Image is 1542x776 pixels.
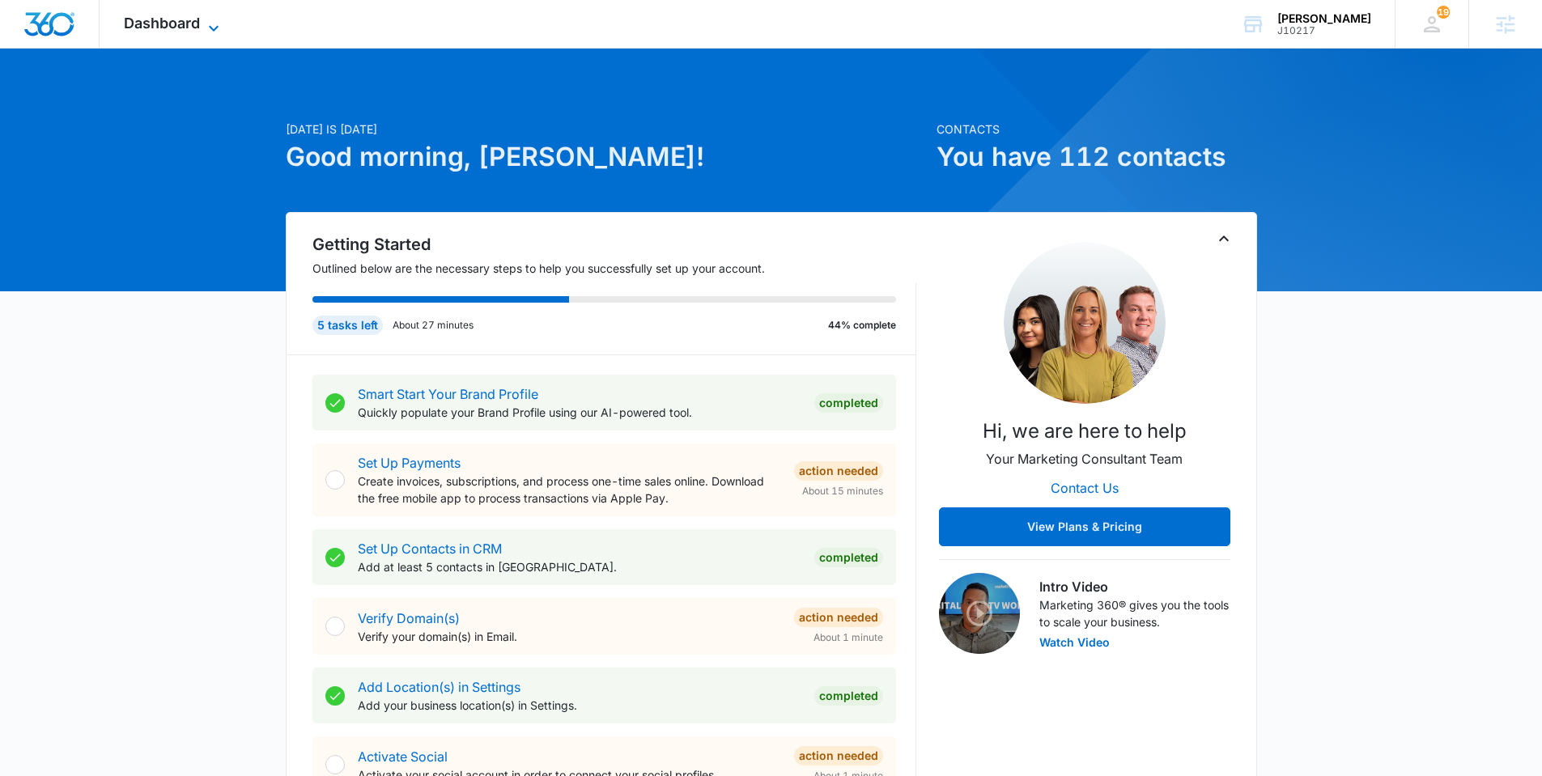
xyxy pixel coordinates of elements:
[358,628,781,645] p: Verify your domain(s) in Email.
[939,507,1230,546] button: View Plans & Pricing
[983,417,1187,446] p: Hi, we are here to help
[814,548,883,567] div: Completed
[828,318,896,333] p: 44% complete
[358,541,502,557] a: Set Up Contacts in CRM
[312,232,916,257] h2: Getting Started
[393,318,474,333] p: About 27 minutes
[794,461,883,481] div: Action Needed
[1277,12,1371,25] div: account name
[794,746,883,765] div: Action Needed
[1034,469,1135,507] button: Contact Us
[794,608,883,627] div: Action Needed
[1039,637,1110,648] button: Watch Video
[358,404,801,421] p: Quickly populate your Brand Profile using our AI-powered tool.
[358,386,538,402] a: Smart Start Your Brand Profile
[802,484,883,498] span: About 15 minutes
[124,15,200,32] span: Dashboard
[1437,6,1450,19] div: notifications count
[358,748,448,765] a: Activate Social
[986,449,1183,469] p: Your Marketing Consultant Team
[358,610,460,626] a: Verify Domain(s)
[1039,577,1230,596] h3: Intro Video
[814,393,883,413] div: Completed
[939,573,1020,654] img: Intro Video
[312,316,383,335] div: 5 tasks left
[814,686,883,706] div: Completed
[1277,25,1371,36] div: account id
[1437,6,1450,19] span: 19
[937,121,1257,138] p: Contacts
[937,138,1257,176] h1: You have 112 contacts
[813,630,883,645] span: About 1 minute
[358,473,781,507] p: Create invoices, subscriptions, and process one-time sales online. Download the free mobile app t...
[286,121,927,138] p: [DATE] is [DATE]
[312,260,916,277] p: Outlined below are the necessary steps to help you successfully set up your account.
[1039,596,1230,630] p: Marketing 360® gives you the tools to scale your business.
[358,558,801,575] p: Add at least 5 contacts in [GEOGRAPHIC_DATA].
[358,455,461,471] a: Set Up Payments
[1214,229,1234,248] button: Toggle Collapse
[358,679,520,695] a: Add Location(s) in Settings
[286,138,927,176] h1: Good morning, [PERSON_NAME]!
[358,697,801,714] p: Add your business location(s) in Settings.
